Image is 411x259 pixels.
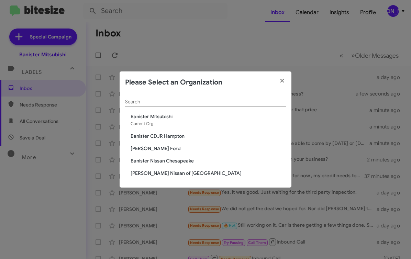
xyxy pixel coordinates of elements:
[131,170,286,177] span: [PERSON_NAME] Nissan of [GEOGRAPHIC_DATA]
[125,77,222,88] h2: Please Select an Organization
[131,157,286,164] span: Banister Nissan Chesapeake
[131,145,286,152] span: [PERSON_NAME] Ford
[131,133,286,139] span: Banister CDJR Hampton
[131,121,153,126] span: Current Org
[131,113,286,120] span: Banister Mitsubishi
